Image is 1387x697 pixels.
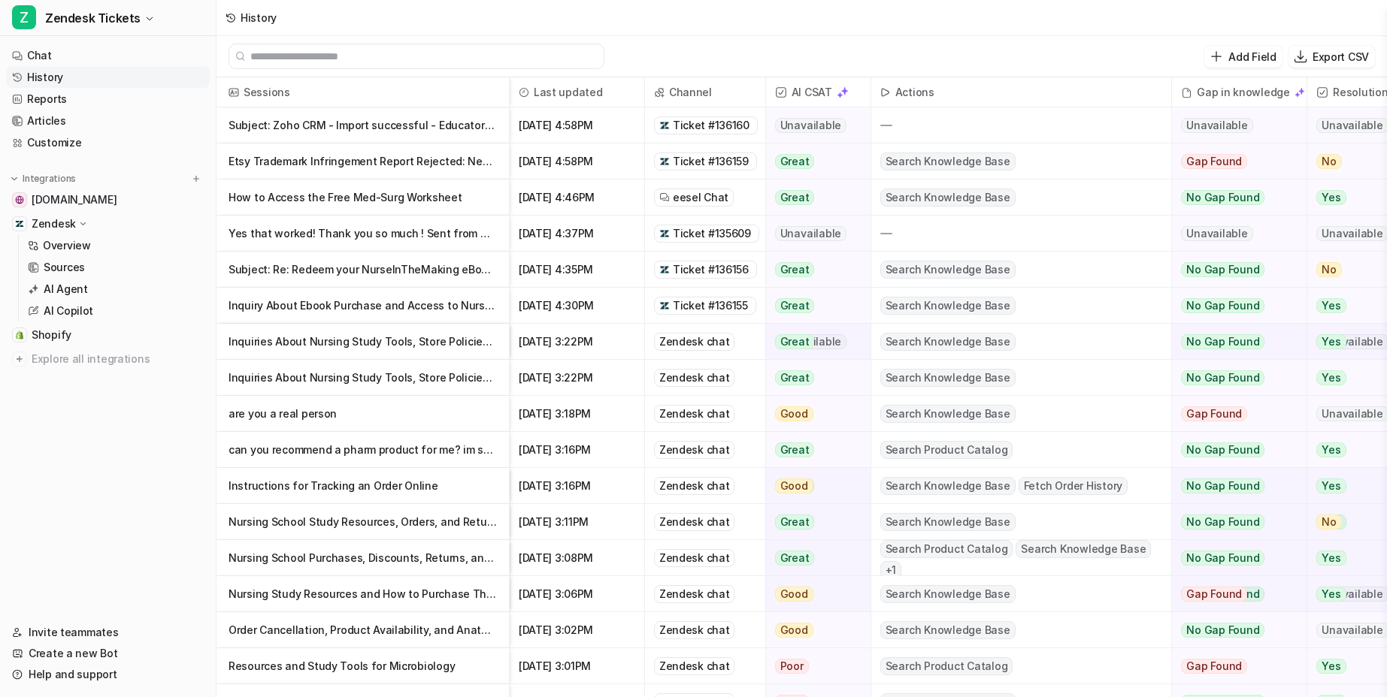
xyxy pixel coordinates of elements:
button: Great [766,360,862,396]
span: No Gap Found [1181,190,1264,205]
span: Search Knowledge Base [880,333,1016,351]
a: Invite teammates [6,622,210,643]
button: Add Field [1204,46,1282,68]
button: No Gap Found [1172,252,1295,288]
a: AI Agent [22,279,210,300]
img: explore all integrations [12,352,27,367]
span: Z [12,5,36,29]
span: Yes [1316,587,1346,602]
span: [DATE] 4:58PM [516,143,638,180]
p: Overview [43,238,91,253]
a: History [6,67,210,88]
p: Inquiry About Ebook Purchase and Access to Nurse in the Making Plus [229,288,497,324]
span: [DATE] 3:11PM [516,504,638,540]
span: Search Knowledge Base [880,189,1016,207]
span: Search Knowledge Base [880,621,1016,639]
button: No Gap Found [1172,288,1295,324]
button: No Gap Found [1172,324,1295,360]
img: menu_add.svg [191,173,201,184]
img: zendesk [659,228,670,239]
button: Great [766,540,862,576]
span: Ticket #135609 [673,226,751,241]
span: No [1316,514,1342,530]
p: Resources and Study Tools for Microbiology [229,648,497,684]
button: Integrations [6,171,80,186]
p: can you recommend a pharm product for me? im struggling [229,432,497,468]
span: Search Product Catalog [880,441,1013,459]
span: Ticket #136156 [673,262,749,277]
a: Chat [6,45,210,66]
button: Export CSV [1289,46,1375,68]
span: Great [775,334,815,349]
span: AI CSAT [772,77,865,107]
div: Zendesk chat [654,441,735,459]
p: Nursing School Study Resources, Orders, and Returns: Questions and Support [229,504,497,540]
button: Poor [766,648,862,684]
span: No Gap Found [1181,334,1264,349]
img: expand menu [9,173,20,184]
span: Good [775,406,813,421]
span: [DATE] 3:08PM [516,540,638,576]
p: Inquiries About Nursing Study Tools, Store Policies, and Competitors [229,360,497,396]
span: Gap Found [1181,154,1247,169]
a: anurseinthemaking.com[DOMAIN_NAME] [6,189,210,210]
button: No Gap Found [1172,180,1295,216]
span: Channel [651,77,759,107]
a: ShopifyShopify [6,324,210,345]
span: No [1316,262,1342,277]
button: Gap Found [1172,143,1295,180]
button: No Gap Found [1172,360,1295,396]
p: Subject: Re: Redeem your NurseInTheMaking eBook code (from order #2-135101) Description: I bought... [229,252,497,288]
h2: Actions [895,77,934,107]
button: Great [766,143,862,180]
div: Zendesk chat [654,405,735,423]
span: Search Knowledge Base [880,513,1016,531]
span: Unavailable [1181,118,1252,133]
span: [DATE] 4:30PM [516,288,638,324]
span: Zendesk Tickets [45,8,141,29]
button: Great [766,324,862,360]
span: Search Knowledge Base [880,261,1016,279]
span: Great [775,154,815,169]
span: No [1316,154,1342,169]
button: Good [766,612,862,648]
div: Zendesk chat [654,585,735,603]
span: [DATE] 3:02PM [516,612,638,648]
button: No Gap Found [1172,432,1295,468]
a: Ticket #136156 [659,262,752,277]
p: Order Cancellation, Product Availability, and Anatomy & Physiology Resources Inquiry [229,612,497,648]
p: Subject: Zoho CRM - Import successful - Educators - Sheet15 (1).csv Description [229,107,497,143]
span: eesel Chat [673,190,728,205]
span: Unavailable [775,226,846,241]
span: Search Knowledge Base [880,405,1016,423]
span: Search Knowledge Base [880,297,1016,315]
span: Gap Found [1181,587,1247,602]
span: No Gap Found [1181,370,1264,385]
p: Nursing Study Resources and How to Purchase Them [229,576,497,612]
span: Great [775,298,815,313]
a: Ticket #136160 [659,118,753,133]
span: Great [775,370,815,385]
div: Gap in knowledge [1178,77,1301,107]
div: Zendesk chat [654,657,735,675]
p: Instructions for Tracking an Order Online [229,468,497,504]
span: Sessions [223,77,503,107]
img: zendesk [659,300,670,311]
span: Yes [1316,298,1346,313]
button: Gap Found [1172,396,1295,432]
span: Last updated [516,77,638,107]
button: No Gap Found [1172,612,1295,648]
div: Zendesk chat [654,549,735,567]
button: No Gap Found [1172,468,1295,504]
img: zendesk [659,156,670,167]
div: History [241,10,277,26]
span: Search Knowledge Base [1016,540,1151,558]
p: Nursing School Purchases, Discounts, Returns, and Order Status Assistance [229,540,497,576]
span: No Gap Found [1181,298,1264,313]
span: Good [775,587,813,602]
button: Great [766,288,862,324]
p: Integrations [23,173,76,185]
span: Yes [1316,659,1346,674]
div: Zendesk chat [654,333,735,351]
